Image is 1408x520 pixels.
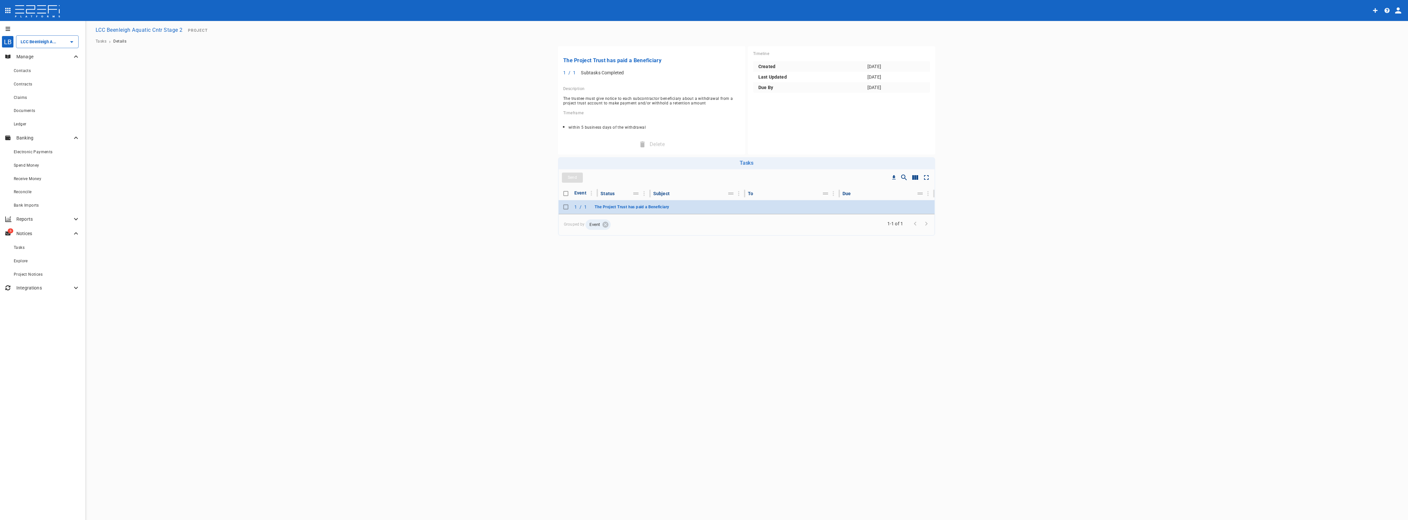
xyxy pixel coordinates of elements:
[14,272,43,277] span: Project Notices
[14,163,39,168] span: Spend Money
[16,285,72,291] p: Integrations
[601,190,615,197] div: Status
[821,189,830,198] button: Move
[758,74,857,80] p: Last Updated
[19,38,57,45] input: LCC Beenleigh Aquatic Cntr Stage 2
[585,222,604,228] span: Event
[726,189,735,198] button: Move
[14,203,39,208] span: Bank Imports
[14,108,35,113] span: Documents
[921,220,932,227] span: Go to next page
[758,84,857,91] p: Due By
[758,63,857,70] p: Created
[862,72,930,82] td: [DATE]
[109,41,111,42] li: ›
[14,150,53,154] span: Electronic Payments
[733,188,744,199] button: Column Actions
[910,172,921,183] button: Show/Hide columns
[16,216,72,222] p: Reports
[14,68,31,73] span: Contacts
[563,57,740,64] p: The Project Trust has paid a Beneficiary
[113,39,126,44] a: Details
[828,188,839,199] button: Column Actions
[568,125,646,130] span: within 5 business days of the withdrawal
[561,202,570,212] span: Toggle select row
[585,219,611,230] div: Event
[188,28,208,33] span: Project
[564,219,925,230] span: Grouped by
[899,172,910,183] button: Show/Hide search
[96,39,106,44] a: Tasks
[14,190,32,194] span: Reconcile
[921,172,932,183] button: Toggle full screen
[748,190,753,197] div: To
[568,69,570,76] p: /
[563,69,566,76] p: 1
[14,95,27,100] span: Claims
[96,39,1398,44] nav: breadcrumb
[633,137,670,152] span: Cannot delete task: one or more emails have already been sent.
[753,51,769,56] span: Timeline
[923,188,933,199] button: Column Actions
[14,245,25,250] span: Tasks
[574,204,587,210] div: 1 / 1 emails have been sent
[14,82,32,86] span: Contracts
[563,86,740,91] span: Description
[592,203,672,211] button: The Project Trust has paid a Beneficiary
[595,205,669,209] span: The Project Trust has paid a Beneficiary
[584,204,587,210] p: 1
[843,190,851,197] div: Due
[67,37,76,46] button: Open
[574,189,586,197] div: Event
[631,189,640,198] button: Move
[561,189,570,198] span: Toggle select all
[573,69,576,76] p: 1
[14,259,28,263] span: Explore
[586,188,597,198] button: Column Actions
[910,220,921,227] span: Go to previous page
[16,53,72,60] p: Manage
[8,229,13,233] span: 6
[16,135,72,141] p: Banking
[581,69,624,76] p: Subtasks Completed
[862,61,930,72] td: [DATE]
[14,122,26,126] span: Ledger
[916,189,925,198] button: Move
[562,173,583,183] span: Send Email(s)
[93,24,185,36] button: LCC Beenleigh Aquatic Cntr Stage 2
[563,111,740,115] span: Timeframe
[561,160,933,166] h6: Tasks
[14,176,41,181] span: Receive Money
[574,204,577,210] p: 1
[639,188,649,199] button: Column Actions
[889,173,899,182] button: Download CSV
[862,82,930,93] td: [DATE]
[563,96,740,105] span: The trustee must give notice to each subcontractor beneficiary about a withdrawal from a project ...
[653,190,670,197] div: Subject
[16,230,72,237] p: Notices
[580,204,582,210] p: /
[885,220,906,227] span: 1-1 of 1
[2,36,14,48] div: LB
[563,69,576,76] div: 1 / 1 emails have been sent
